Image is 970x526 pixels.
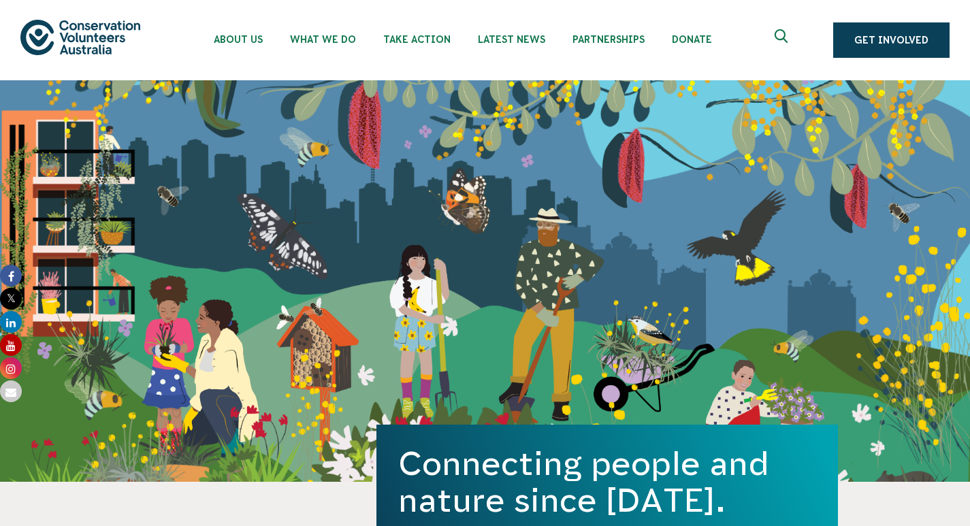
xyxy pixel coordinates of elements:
span: What We Do [290,34,356,45]
span: Donate [672,34,712,45]
span: Take Action [383,34,451,45]
span: Expand search box [775,29,792,51]
h1: Connecting people and nature since [DATE]. [398,445,816,519]
img: logo.svg [20,20,140,54]
a: Get Involved [833,22,950,58]
span: Partnerships [572,34,645,45]
span: Latest News [478,34,545,45]
button: Expand search box Close search box [766,24,799,56]
span: About Us [214,34,263,45]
